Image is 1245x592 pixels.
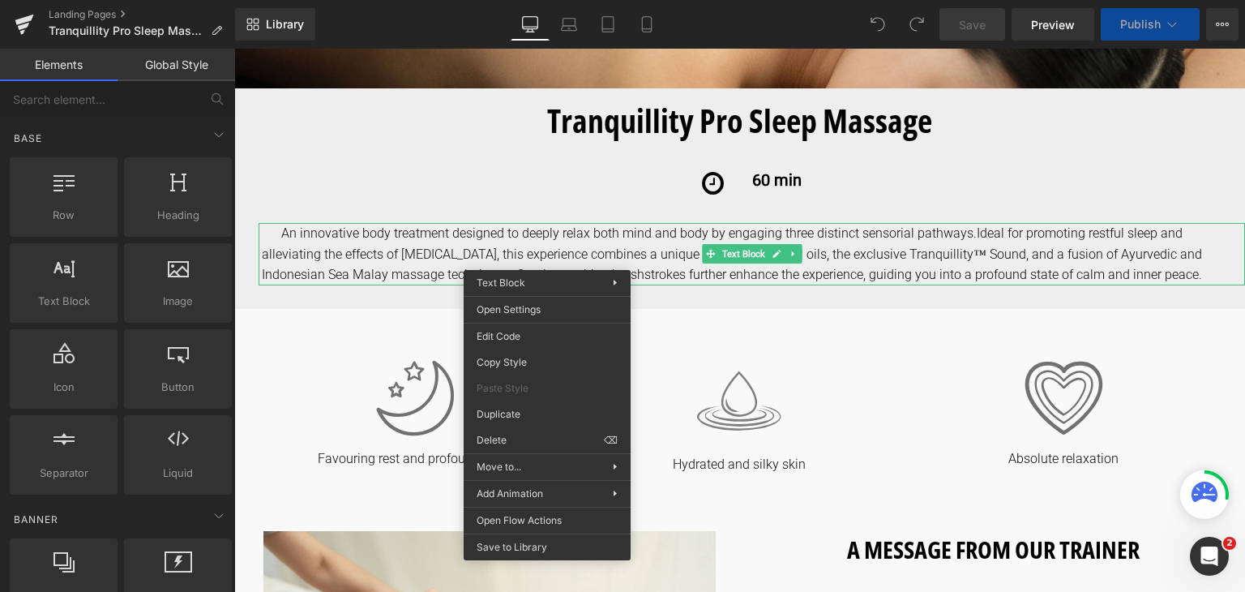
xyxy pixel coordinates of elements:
[550,8,588,41] a: Laptop
[550,195,567,215] a: Expand / Collapse
[477,277,525,289] span: Text Block
[511,8,550,41] a: Desktop
[604,433,618,448] span: ⌫
[588,8,627,41] a: Tablet
[12,131,44,146] span: Base
[266,17,304,32] span: Library
[518,122,567,141] strong: 60 min
[477,355,618,370] span: Copy Style
[485,195,534,215] span: Text Block
[789,309,871,390] img: gem pages image
[15,465,113,482] span: Separator
[1223,537,1236,550] span: 2
[477,513,618,528] span: Open Flow Actions
[15,293,113,310] span: Text Block
[15,207,113,224] span: Row
[49,8,235,21] a: Landing Pages
[1012,8,1094,41] a: Preview
[901,8,933,41] button: Redo
[1190,537,1229,576] iframe: Intercom live chat
[15,379,113,396] span: Icon
[313,49,698,94] b: Tranquillity Pro Sleep Massage
[129,207,227,224] span: Heading
[1031,16,1075,33] span: Preview
[477,540,618,555] span: Save to Library
[12,512,60,527] span: Banner
[32,402,332,419] p: Favouring rest and profound sleep
[477,381,618,396] span: Paste Style
[477,329,618,344] span: Edit Code
[477,433,604,448] span: Delete
[477,487,613,501] span: Add Animation
[462,309,549,396] img: gem pages image
[355,408,655,425] p: Hydrated and silky skin
[508,483,1012,519] h1: A MESSAGE FROM OUR TRAINER
[49,24,204,37] span: Tranquillity Pro Sleep Massage
[477,302,618,317] span: Open Settings
[477,407,618,422] span: Duplicate
[862,8,894,41] button: Undo
[1101,8,1200,41] button: Publish
[129,465,227,482] span: Liquid
[129,293,227,310] span: Image
[235,8,315,41] a: New Library
[118,49,235,81] a: Global Style
[627,8,666,41] a: Mobile
[477,460,613,474] span: Move to...
[679,402,979,419] p: Absolute relaxation
[959,16,986,33] span: Save
[141,309,222,390] img: gem pages image
[1120,18,1161,31] span: Publish
[1206,8,1239,41] button: More
[129,379,227,396] span: Button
